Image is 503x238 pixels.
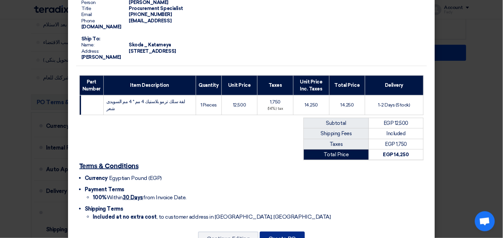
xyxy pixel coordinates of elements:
span: Procurement Specialist [129,6,183,11]
span: 12,500 [233,102,246,108]
strong: EGP 14,250 [383,152,409,158]
th: Part Number [80,75,104,95]
div: (14%) tax [260,106,291,112]
span: Name: [81,42,128,48]
u: Terms & Conditions [79,163,138,170]
u: 30 Days [123,194,143,201]
span: Egyptian Pound (EGP) [109,175,162,181]
span: لفة سلك ترمو بلاستيك 4 مم * 4 مم السويدى شعر [106,99,185,111]
span: 1,750 [270,99,281,105]
span: Currency [85,175,108,181]
span: Phone [81,18,128,24]
td: EGP 12,500 [369,118,424,129]
li: , to customer address in [GEOGRAPHIC_DATA], [GEOGRAPHIC_DATA] [93,213,424,221]
span: 14,250 [341,102,354,108]
span: Payment Terms [85,186,124,193]
td: Subtotal [304,118,369,129]
span: [EMAIL_ADDRESS][DOMAIN_NAME] [81,18,171,30]
span: 14,250 [305,102,318,108]
span: [PHONE_NUMBER] [129,12,172,17]
span: EGP 1,750 [385,141,407,147]
th: Total Price [329,75,365,95]
span: Email [81,12,128,18]
span: [STREET_ADDRESS][PERSON_NAME] [81,48,176,60]
td: Taxes [304,139,369,150]
th: Item Description [104,75,196,95]
th: Delivery [365,75,424,95]
th: Quantity [196,75,221,95]
strong: Included at no extra cost [93,214,157,220]
span: Skoda _ Katameya [129,42,171,48]
span: Within from Invoice Date. [93,194,186,201]
th: Unit Price [221,75,257,95]
th: Unit Price Inc. Taxes [293,75,329,95]
div: Open chat [475,211,495,231]
td: Shipping Fees [304,129,369,139]
span: Included [387,131,406,137]
span: Shipping Terms [85,206,123,212]
td: Total Price [304,150,369,160]
span: Title [81,6,128,12]
span: Address: [81,48,128,54]
span: 1-2 Days (Stock) [378,102,410,108]
th: Taxes [258,75,294,95]
strong: 100% [93,194,107,201]
span: 1 Pieces [200,102,217,108]
strong: Ship To: [81,36,100,42]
